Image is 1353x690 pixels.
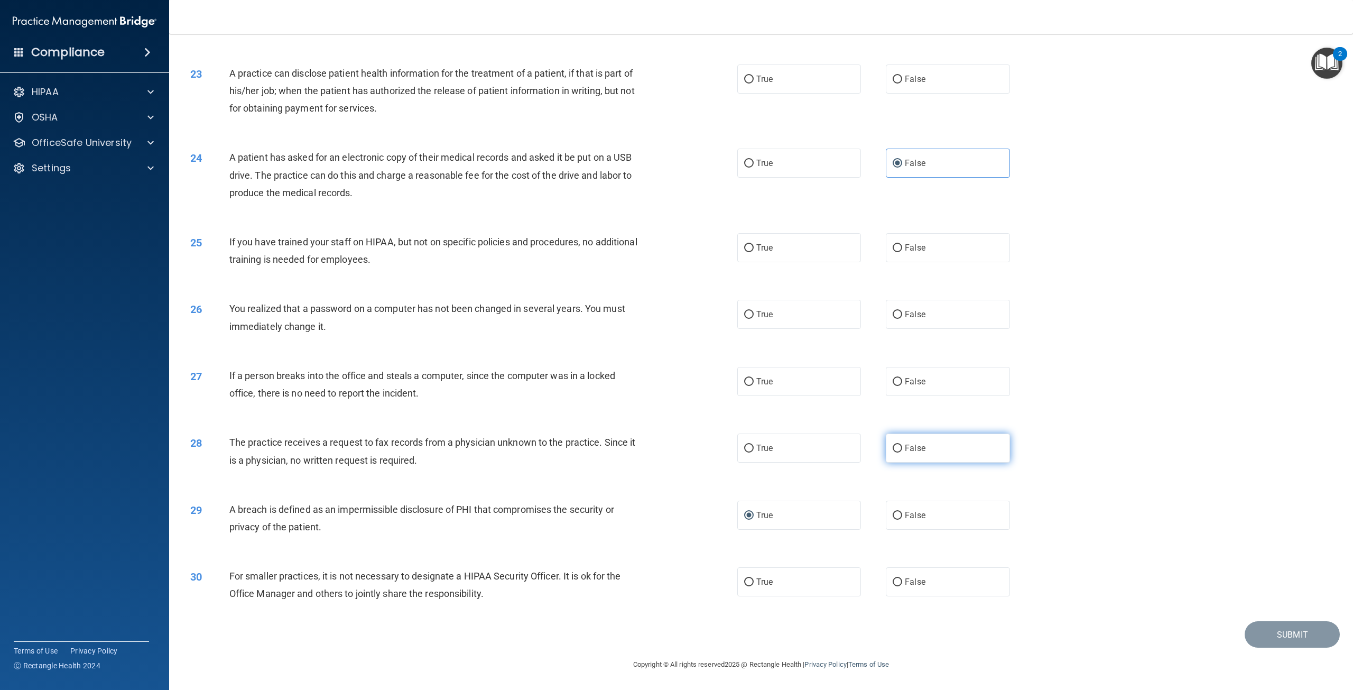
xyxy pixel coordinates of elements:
span: True [756,376,773,387]
div: 2 [1338,54,1342,68]
p: OfficeSafe University [32,136,132,149]
span: 24 [190,152,202,164]
span: 25 [190,236,202,249]
span: False [905,577,925,587]
span: True [756,443,773,453]
span: True [756,74,773,84]
span: False [905,243,925,253]
input: False [893,378,902,386]
span: 30 [190,571,202,583]
span: False [905,309,925,319]
span: True [756,510,773,520]
span: The practice receives a request to fax records from a physician unknown to the practice. Since it... [229,437,636,465]
span: False [905,74,925,84]
p: Settings [32,162,71,174]
input: True [744,512,754,520]
span: True [756,577,773,587]
span: 27 [190,370,202,383]
span: If you have trained your staff on HIPAA, but not on specific policies and procedures, no addition... [229,236,637,265]
input: True [744,311,754,319]
span: If a person breaks into the office and steals a computer, since the computer was in a locked offi... [229,370,615,399]
input: True [744,378,754,386]
span: A breach is defined as an impermissible disclosure of PHI that compromises the security or privac... [229,504,614,532]
input: True [744,445,754,453]
a: HIPAA [13,86,154,98]
input: False [893,578,902,586]
div: Copyright © All rights reserved 2025 @ Rectangle Health | | [568,648,954,682]
a: OSHA [13,111,154,124]
span: False [905,510,925,520]
p: OSHA [32,111,58,124]
span: False [905,443,925,453]
span: 29 [190,504,202,517]
input: True [744,76,754,84]
input: False [893,311,902,319]
span: False [905,376,925,387]
p: HIPAA [32,86,59,98]
img: PMB logo [13,11,156,32]
span: True [756,158,773,168]
input: True [744,578,754,586]
a: Privacy Policy [70,646,118,656]
h4: Compliance [31,45,105,60]
input: False [893,244,902,252]
input: True [744,160,754,168]
span: 23 [190,68,202,80]
input: False [893,445,902,453]
span: 28 [190,437,202,449]
a: Settings [13,162,154,174]
button: Open Resource Center, 2 new notifications [1311,48,1342,79]
span: False [905,158,925,168]
span: Ⓒ Rectangle Health 2024 [14,660,100,671]
input: True [744,244,754,252]
span: True [756,309,773,319]
a: Terms of Use [848,660,889,668]
input: False [893,160,902,168]
input: False [893,512,902,520]
span: You realized that a password on a computer has not been changed in several years. You must immedi... [229,303,625,332]
span: 26 [190,303,202,316]
input: False [893,76,902,84]
span: For smaller practices, it is not necessary to designate a HIPAA Security Officer. It is ok for th... [229,571,621,599]
button: Submit [1245,621,1340,648]
span: True [756,243,773,253]
a: OfficeSafe University [13,136,154,149]
span: A practice can disclose patient health information for the treatment of a patient, if that is par... [229,68,635,114]
a: Privacy Policy [804,660,846,668]
a: Terms of Use [14,646,58,656]
span: A patient has asked for an electronic copy of their medical records and asked it be put on a USB ... [229,152,632,198]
